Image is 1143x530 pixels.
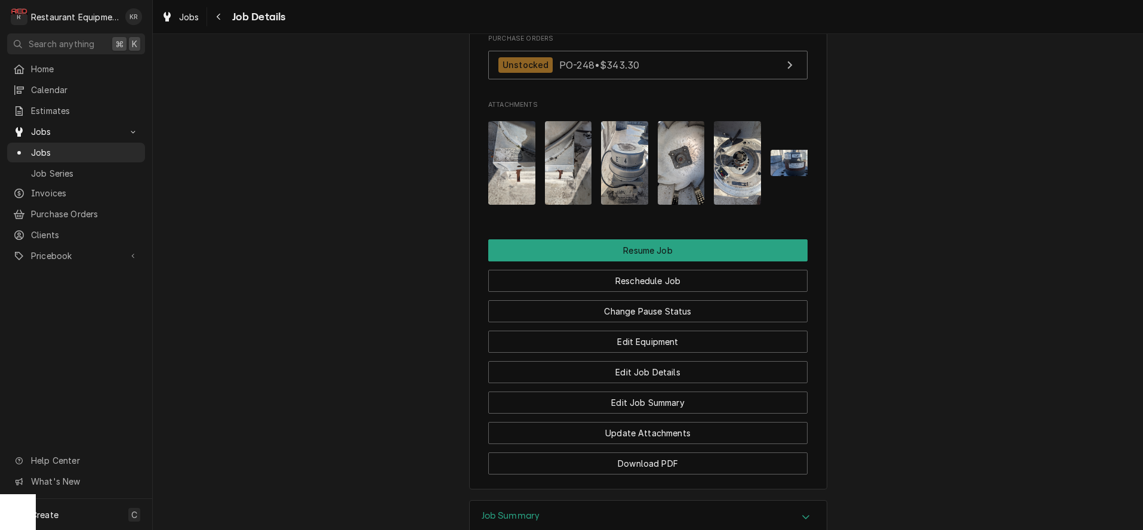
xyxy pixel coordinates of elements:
span: Pricebook [31,249,121,262]
span: Help Center [31,454,138,467]
div: Button Group Row [488,383,808,414]
div: Button Group Row [488,353,808,383]
a: Go to Pricebook [7,246,145,266]
button: Resume Job [488,239,808,261]
span: Jobs [31,146,139,159]
span: PO-248 • $343.30 [559,58,639,70]
img: lchE6kFTMC6u0t28EZWt [545,121,592,205]
span: Job Series [31,167,139,180]
div: Attachments [488,100,808,214]
span: Purchase Orders [488,34,808,44]
a: Clients [7,225,145,245]
span: Invoices [31,187,139,199]
div: Restaurant Equipment Diagnostics's Avatar [11,8,27,25]
img: SRNiL2dsRi9W0z76gEGQ [488,121,535,205]
div: Button Group Row [488,414,808,444]
a: Invoices [7,183,145,203]
div: Button Group [488,239,808,474]
div: Purchase Orders [488,34,808,85]
img: CtdtDgBrRa2WGrtMhrNf [771,150,818,176]
a: View Purchase Order [488,51,808,80]
div: Button Group Row [488,444,808,474]
div: Button Group Row [488,239,808,261]
span: Attachments [488,112,808,214]
img: SFyInvBYTGGK1U8Vvnbb [714,121,761,205]
div: Button Group Row [488,322,808,353]
div: Restaurant Equipment Diagnostics [31,11,119,23]
span: Create [31,510,58,520]
button: Update Attachments [488,422,808,444]
a: Calendar [7,80,145,100]
span: Jobs [31,125,121,138]
a: Jobs [7,143,145,162]
img: grdZBBIBRlyJ3b6BZUiA [658,121,705,205]
a: Go to Jobs [7,122,145,141]
span: Calendar [31,84,139,96]
span: Estimates [31,104,139,117]
div: Button Group Row [488,261,808,292]
button: Edit Job Summary [488,392,808,414]
a: Job Series [7,164,145,183]
a: Jobs [156,7,204,27]
button: Edit Job Details [488,361,808,383]
a: Home [7,59,145,79]
button: Download PDF [488,452,808,474]
span: Job Details [229,9,286,25]
button: Reschedule Job [488,270,808,292]
div: Unstocked [498,57,553,73]
span: K [132,38,137,50]
button: Navigate back [210,7,229,26]
span: ⌘ [115,38,124,50]
button: Edit Equipment [488,331,808,353]
span: Attachments [488,100,808,110]
a: Go to What's New [7,472,145,491]
a: Purchase Orders [7,204,145,224]
button: Change Pause Status [488,300,808,322]
span: C [131,509,137,521]
div: Button Group Row [488,292,808,322]
div: R [11,8,27,25]
img: WHyBKDuKQOGf0jwN5q9h [601,121,648,205]
span: Home [31,63,139,75]
a: Go to Help Center [7,451,145,470]
span: Search anything [29,38,94,50]
a: Estimates [7,101,145,121]
button: Search anything⌘K [7,33,145,54]
span: Purchase Orders [31,208,139,220]
span: Jobs [179,11,199,23]
span: What's New [31,475,138,488]
div: KR [125,8,142,25]
h3: Job Summary [482,510,540,522]
div: Kelli Robinette's Avatar [125,8,142,25]
span: Clients [31,229,139,241]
